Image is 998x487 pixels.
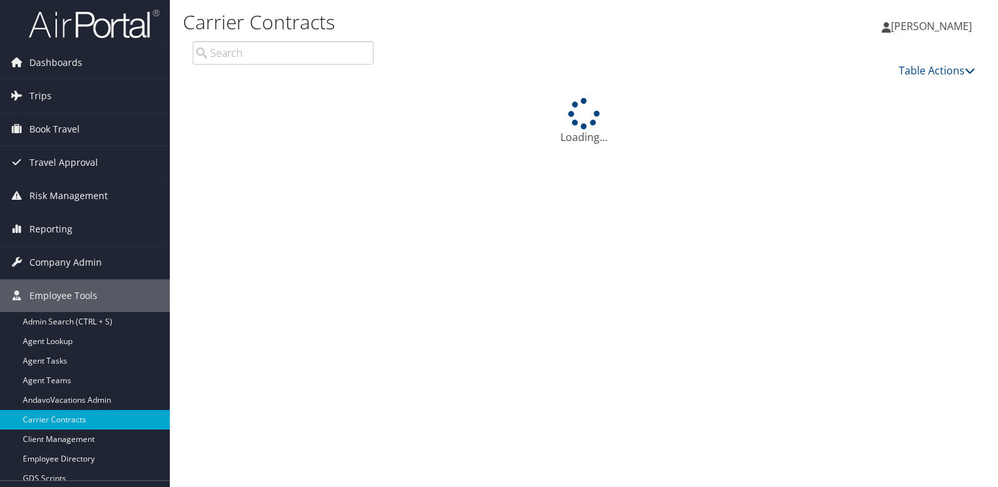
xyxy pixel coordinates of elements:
h1: Carrier Contracts [183,8,718,36]
a: [PERSON_NAME] [882,7,985,46]
div: Loading... [183,98,985,145]
span: Travel Approval [29,146,98,179]
span: [PERSON_NAME] [891,19,972,33]
img: airportal-logo.png [29,8,159,39]
input: Search [193,41,374,65]
span: Book Travel [29,113,80,146]
span: Risk Management [29,180,108,212]
span: Company Admin [29,246,102,279]
span: Reporting [29,213,72,245]
a: Table Actions [899,63,975,78]
span: Dashboards [29,46,82,79]
span: Employee Tools [29,279,97,312]
span: Trips [29,80,52,112]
